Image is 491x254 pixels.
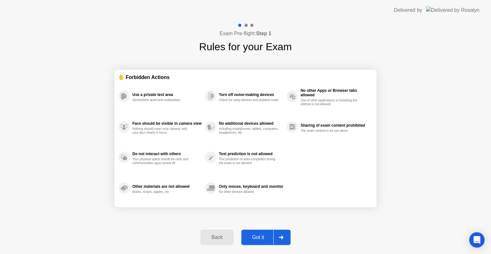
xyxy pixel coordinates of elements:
[132,92,202,97] div: Use a private test area
[469,232,485,248] div: Open Intercom Messenger
[219,98,279,102] div: Check for noisy devices and ambient noise
[219,92,283,97] div: Turn off noise-making devices
[132,157,193,165] div: Your physical space should be clear and communication apps turned off
[219,127,279,135] div: Including smartphones, tablets, computers, headphones, etc.
[300,88,370,97] div: No other Apps or Browser tabs allowed
[132,190,193,194] div: Books, scripts, papers, etc
[300,129,361,133] div: The exam content is for you alone
[219,121,283,126] div: No additional devices allowed
[219,157,279,165] div: Text prediction or auto-completion during the exam is not allowed
[243,234,273,240] div: Got it
[219,190,279,194] div: No other devices allowed
[200,230,233,245] button: Back
[132,152,202,156] div: Do not interact with others
[426,6,479,14] img: Delivered by Rosalyn
[132,98,193,102] div: Somewhere quiet and undisturbed
[132,127,193,135] div: Nothing should cover your camera, with your face clearly in focus
[202,234,231,240] div: Back
[118,74,373,81] div: ✋ Forbidden Actions
[300,99,361,106] div: Use of other applications or browsing the internet is not allowed
[199,39,292,54] h1: Rules for your Exam
[132,184,202,189] div: Other materials are not allowed
[220,30,271,37] h4: Exam Pre-flight:
[241,230,291,245] button: Got it
[132,121,202,126] div: Face should be visible in camera view
[219,184,283,189] div: Only mouse, keyboard and monitor
[219,152,283,156] div: Text prediction is not allowed
[394,6,422,14] div: Delivered by
[300,123,370,128] div: Sharing of exam content prohibited
[256,31,271,36] b: Step 1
